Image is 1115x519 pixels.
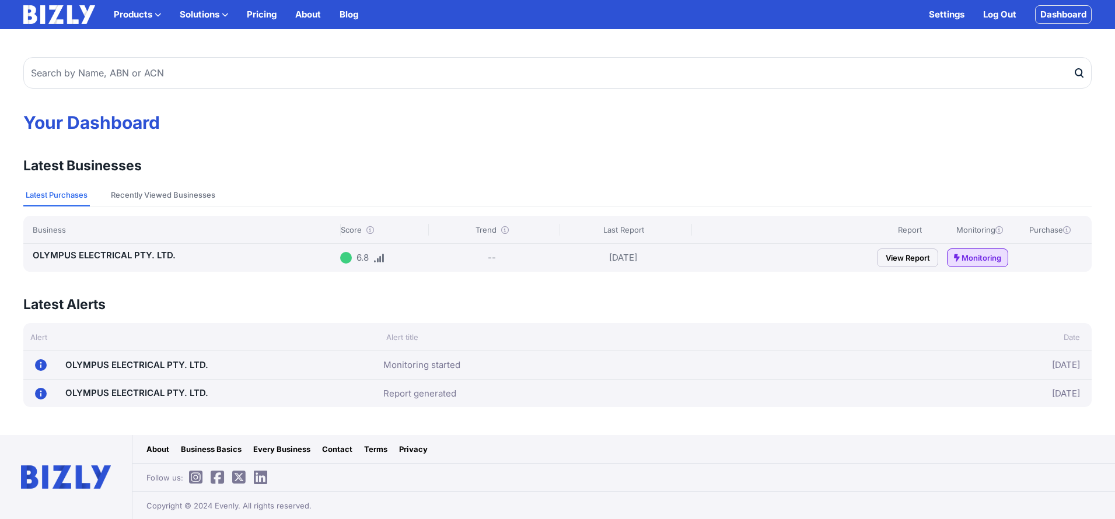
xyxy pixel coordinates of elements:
a: Monitoring [947,248,1008,267]
div: Monitoring [947,224,1012,236]
div: -- [488,251,496,265]
a: OLYMPUS ELECTRICAL PTY. LTD. [65,387,208,398]
a: Log Out [983,8,1016,22]
a: Every Business [253,443,310,455]
button: Products [114,8,161,22]
a: Pricing [247,8,277,22]
a: Blog [340,8,358,22]
a: Dashboard [1035,5,1092,24]
div: Date [914,331,1092,343]
a: View Report [877,248,938,267]
a: Contact [322,443,352,455]
a: Business Basics [181,443,242,455]
div: [DATE] [906,356,1081,374]
div: Trend [428,224,555,236]
button: Latest Purchases [23,184,90,206]
a: OLYMPUS ELECTRICAL PTY. LTD. [65,359,208,370]
a: Terms [364,443,387,455]
a: About [295,8,321,22]
span: Copyright © 2024 Evenly. All rights reserved. [146,500,312,511]
h3: Latest Businesses [23,156,142,175]
div: Last Report [560,224,687,236]
div: Alert title [379,331,914,343]
a: Privacy [399,443,428,455]
button: Solutions [180,8,228,22]
button: Recently Viewed Businesses [109,184,218,206]
a: OLYMPUS ELECTRICAL PTY. LTD. [33,250,176,261]
div: Score [340,224,424,236]
div: Business [33,224,335,236]
input: Search by Name, ABN or ACN [23,57,1092,89]
h3: Latest Alerts [23,295,106,314]
div: Report [877,224,942,236]
a: Settings [929,8,964,22]
div: 6.8 [356,251,369,265]
div: [DATE] [906,384,1081,402]
nav: Tabs [23,184,1092,206]
a: Report generated [383,387,456,401]
div: Alert [23,331,379,343]
span: Follow us: [146,472,273,483]
a: Monitoring started [383,358,460,372]
span: Monitoring [962,252,1001,264]
div: Purchase [1017,224,1082,236]
h1: Your Dashboard [23,112,1092,133]
a: About [146,443,169,455]
div: [DATE] [560,248,687,267]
